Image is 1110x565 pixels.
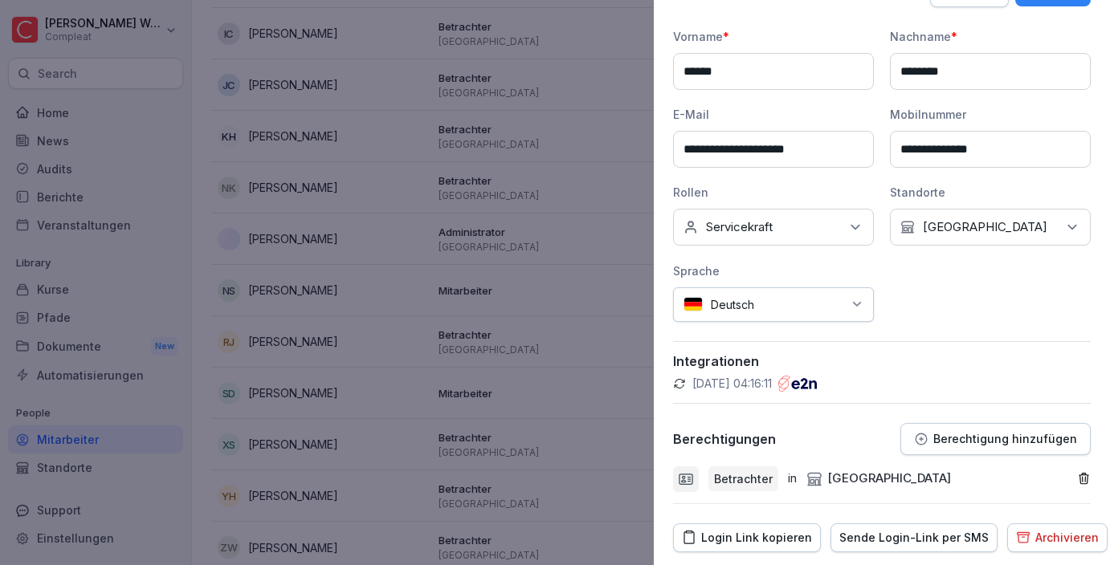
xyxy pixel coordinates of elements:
div: Archivieren [1016,529,1099,547]
p: Integrationen [673,353,1091,369]
p: in [788,469,797,488]
p: [DATE] 04:16:11 [692,376,772,392]
div: Standorte [890,184,1091,201]
button: Archivieren [1007,523,1108,552]
p: [GEOGRAPHIC_DATA] [923,219,1047,235]
p: Betrachter [714,470,773,487]
div: Sende Login-Link per SMS [839,529,989,547]
div: Login Link kopieren [682,529,812,547]
button: Berechtigung hinzufügen [900,423,1091,455]
div: Nachname [890,28,1091,45]
div: Mobilnummer [890,106,1091,123]
button: Login Link kopieren [673,523,821,552]
div: E-Mail [673,106,874,123]
div: Vorname [673,28,874,45]
p: Berechtigungen [673,431,776,447]
img: de.svg [684,297,703,312]
div: [GEOGRAPHIC_DATA] [806,469,951,488]
div: Deutsch [673,287,874,322]
p: Servicekraft [706,219,773,235]
div: Rollen [673,184,874,201]
div: Sprache [673,262,874,279]
p: Berechtigung hinzufügen [933,433,1077,445]
button: Sende Login-Link per SMS [830,523,998,552]
img: e2n.png [778,376,817,392]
